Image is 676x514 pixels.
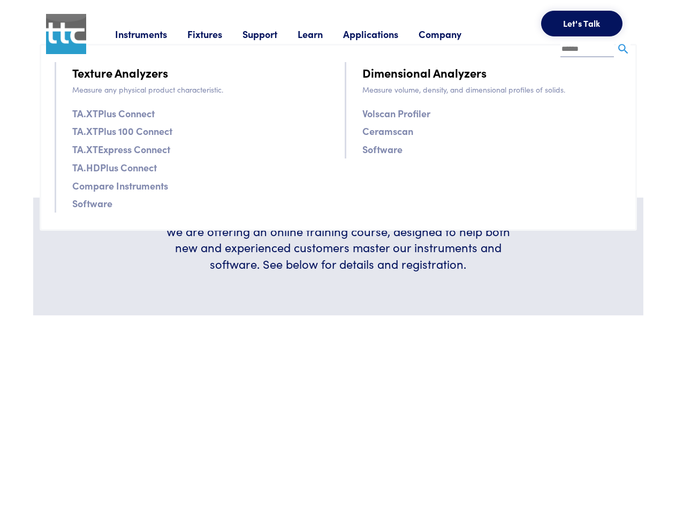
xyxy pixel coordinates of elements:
[72,63,168,82] a: Texture Analyzers
[72,141,170,157] a: TA.XTExpress Connect
[362,141,402,157] a: Software
[362,105,430,121] a: Volscan Profiler
[72,84,332,95] p: Measure any physical product characteristic.
[72,105,155,121] a: TA.XTPlus Connect
[187,27,242,41] a: Fixtures
[242,27,298,41] a: Support
[362,63,487,82] a: Dimensional Analyzers
[72,160,157,175] a: TA.HDPlus Connect
[72,123,172,139] a: TA.XTPlus 100 Connect
[298,27,343,41] a: Learn
[362,123,413,139] a: Ceramscan
[541,11,622,36] button: Let's Talk
[72,178,168,193] a: Compare Instruments
[419,27,482,41] a: Company
[46,14,86,54] img: ttc_logo_1x1_v1.0.png
[158,223,518,273] h6: We are offering an online training course, designed to help both new and experienced customers ma...
[72,195,112,211] a: Software
[362,84,622,95] p: Measure volume, density, and dimensional profiles of solids.
[343,27,419,41] a: Applications
[115,27,187,41] a: Instruments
